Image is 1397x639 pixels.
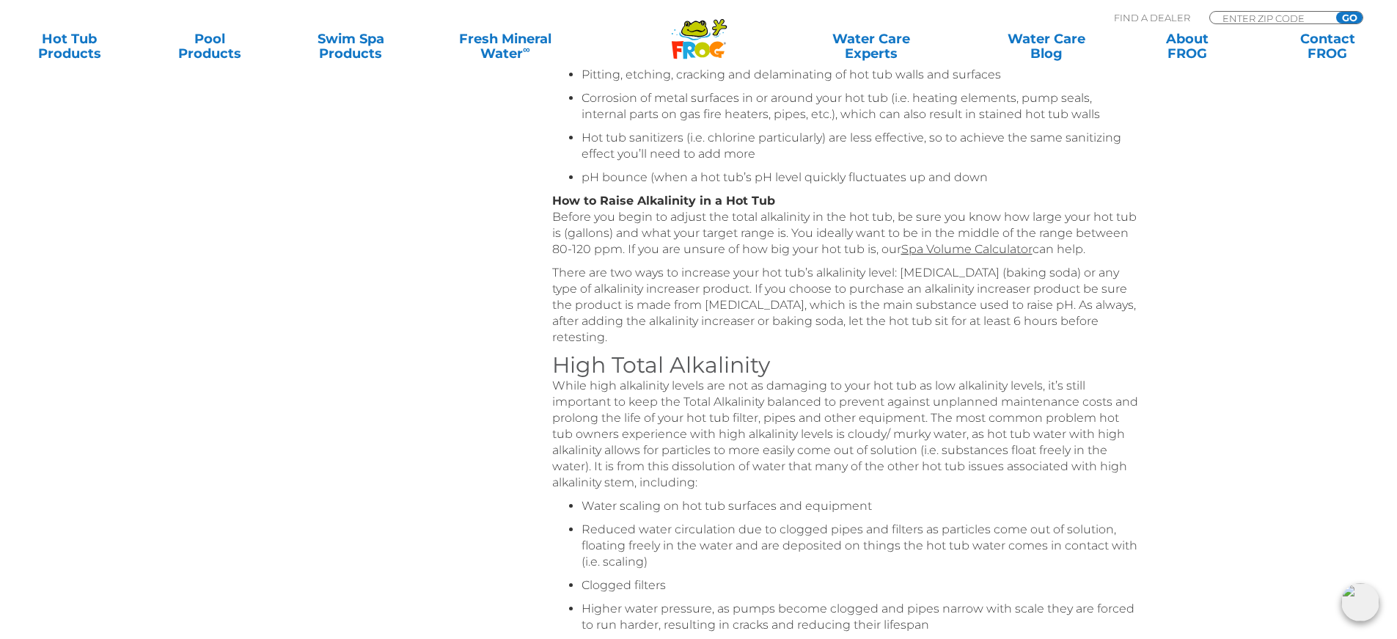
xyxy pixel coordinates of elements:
[1341,583,1379,621] img: openIcon
[582,498,1139,514] li: Water scaling on hot tub surfaces and equipment
[15,32,124,61] a: Hot TubProducts
[552,353,1139,378] h3: High Total Alkalinity
[1273,32,1382,61] a: ContactFROG
[582,522,1139,570] li: Reduced water circulation due to clogged pipes and filters as particles come out of solution, flo...
[991,32,1101,61] a: Water CareBlog
[296,32,406,61] a: Swim SpaProducts
[523,43,530,55] sup: ∞
[552,378,1139,491] p: While high alkalinity levels are not as damaging to your hot tub as low alkalinity levels, it’s s...
[582,577,1139,594] li: Clogged filters
[1221,12,1320,24] input: Zip Code Form
[901,242,1033,256] a: Spa Volume Calculator
[582,169,1139,186] li: pH bounce (when a hot tub’s pH level quickly fluctuates up and down
[582,90,1139,123] li: Corrosion of metal surfaces in or around your hot tub (i.e. heating elements, pump seals, interna...
[582,67,1139,83] li: Pitting, etching, cracking and delaminating of hot tub walls and surfaces
[552,193,1139,258] p: Before you begin to adjust the total alkalinity in the hot tub, be sure you know how large your h...
[582,601,1139,633] li: Higher water pressure, as pumps become clogged and pipes narrow with scale they are forced to run...
[582,130,1139,162] li: Hot tub sanitizers (i.e. chlorine particularly) are less effective, so to achieve the same saniti...
[782,32,960,61] a: Water CareExperts
[1114,11,1190,24] p: Find A Dealer
[436,32,573,61] a: Fresh MineralWater∞
[552,265,1139,346] p: There are two ways to increase your hot tub’s alkalinity level: [MEDICAL_DATA] (baking soda) or a...
[552,194,775,208] strong: How to Raise Alkalinity in a Hot Tub
[1336,12,1363,23] input: GO
[1132,32,1242,61] a: AboutFROG
[155,32,265,61] a: PoolProducts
